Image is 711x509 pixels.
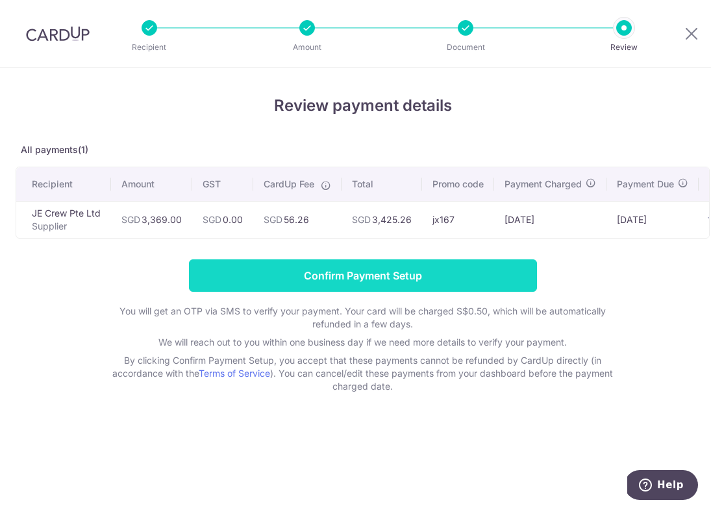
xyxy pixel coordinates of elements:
p: You will get an OTP via SMS to verify your payment. Your card will be charged S$0.50, which will ... [103,305,623,331]
iframe: Opens a widget where you can find more information [627,470,698,503]
th: GST [192,167,253,201]
th: Total [342,167,422,201]
span: SGD [203,214,221,225]
td: jx167 [422,201,494,238]
span: CardUp Fee [264,178,314,191]
span: SGD [352,214,371,225]
span: SGD [264,214,282,225]
span: SGD [121,214,140,225]
span: Payment Due [617,178,674,191]
h4: Review payment details [16,94,710,117]
td: JE Crew Pte Ltd [16,201,111,238]
p: Recipient [101,41,197,54]
th: Recipient [16,167,111,201]
img: CardUp [26,26,90,41]
p: Document [418,41,514,54]
input: Confirm Payment Setup [189,259,537,292]
a: Terms of Service [199,368,270,379]
p: Review [576,41,672,54]
p: Amount [259,41,355,54]
td: 0.00 [192,201,253,238]
th: Amount [111,167,192,201]
td: 3,425.26 [342,201,422,238]
td: [DATE] [494,201,606,238]
p: By clicking Confirm Payment Setup, you accept that these payments cannot be refunded by CardUp di... [103,354,623,393]
span: Payment Charged [505,178,582,191]
td: 3,369.00 [111,201,192,238]
p: We will reach out to you within one business day if we need more details to verify your payment. [103,336,623,349]
td: [DATE] [606,201,699,238]
p: Supplier [32,220,101,233]
th: Promo code [422,167,494,201]
p: All payments(1) [16,143,710,156]
td: 56.26 [253,201,342,238]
